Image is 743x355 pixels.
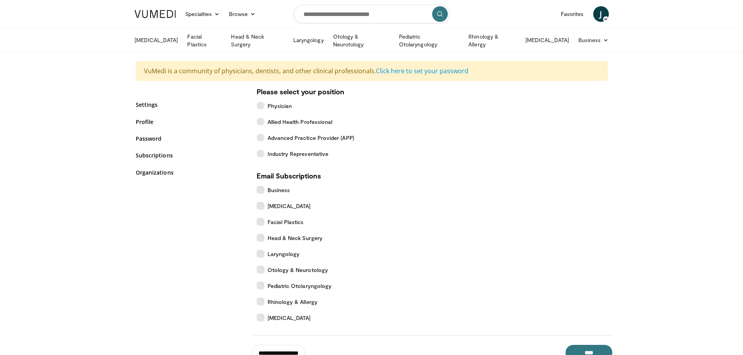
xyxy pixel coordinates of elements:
strong: Email Subscriptions [257,171,321,180]
a: [MEDICAL_DATA] [130,32,183,48]
a: Otology & Neurotology [328,33,394,48]
div: VuMedi is a community of physicians, dentists, and other clinical professionals. [136,61,608,81]
span: Allied Health Professional [268,118,333,126]
a: Rhinology & Allergy [464,33,521,48]
a: Laryngology [289,32,328,48]
a: Browse [224,6,260,22]
a: Head & Neck Surgery [226,33,288,48]
a: Favorites [556,6,589,22]
span: Business [268,186,290,194]
span: Physician [268,102,292,110]
a: J [593,6,609,22]
a: Organizations [136,168,245,177]
span: Advanced Practice Provider (APP) [268,134,354,142]
span: Laryngology [268,250,300,258]
strong: Please select your position [257,87,344,96]
span: Industry Representative [268,150,329,158]
a: Settings [136,101,245,109]
img: VuMedi Logo [135,10,176,18]
span: Rhinology & Allergy [268,298,317,306]
span: [MEDICAL_DATA] [268,314,311,322]
span: Otology & Neurotology [268,266,328,274]
a: Business [574,32,614,48]
input: Search topics, interventions [294,5,450,23]
a: Password [136,134,245,143]
span: [MEDICAL_DATA] [268,202,311,210]
a: [MEDICAL_DATA] [521,32,574,48]
a: Subscriptions [136,151,245,159]
a: Specialties [181,6,225,22]
a: Facial Plastics [183,33,226,48]
a: Pediatric Otolaryngology [394,33,464,48]
span: Head & Neck Surgery [268,234,323,242]
a: Click here to set your password [376,67,468,75]
span: Pediatric Otolaryngology [268,282,332,290]
a: Profile [136,118,245,126]
span: Facial Plastics [268,218,304,226]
